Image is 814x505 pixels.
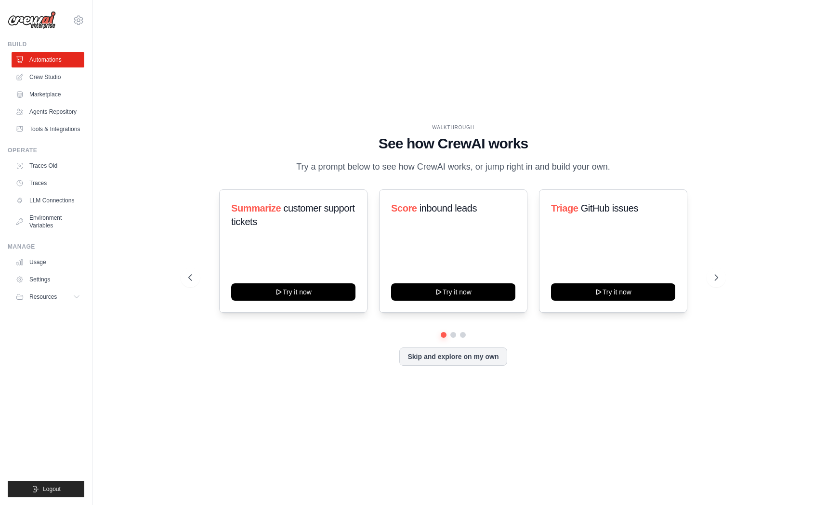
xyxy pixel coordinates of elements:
[43,485,61,493] span: Logout
[8,40,84,48] div: Build
[12,87,84,102] a: Marketplace
[291,160,615,174] p: Try a prompt below to see how CrewAI works, or jump right in and build your own.
[8,11,56,29] img: Logo
[231,203,354,227] span: customer support tickets
[12,289,84,305] button: Resources
[8,243,84,251] div: Manage
[12,69,84,85] a: Crew Studio
[12,272,84,287] a: Settings
[231,203,281,213] span: Summarize
[12,193,84,208] a: LLM Connections
[12,52,84,67] a: Automations
[29,293,57,301] span: Resources
[12,121,84,137] a: Tools & Integrations
[12,104,84,120] a: Agents Repository
[12,254,84,270] a: Usage
[399,347,507,366] button: Skip and explore on my own
[188,135,718,152] h1: See how CrewAI works
[551,203,578,213] span: Triage
[420,203,477,213] span: inbound leads
[12,175,84,191] a: Traces
[188,124,718,131] div: WALKTHROUGH
[8,481,84,497] button: Logout
[391,203,417,213] span: Score
[581,203,638,213] span: GitHub issues
[551,283,675,301] button: Try it now
[231,283,355,301] button: Try it now
[12,210,84,233] a: Environment Variables
[8,146,84,154] div: Operate
[766,459,814,505] iframe: Chat Widget
[12,158,84,173] a: Traces Old
[391,283,515,301] button: Try it now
